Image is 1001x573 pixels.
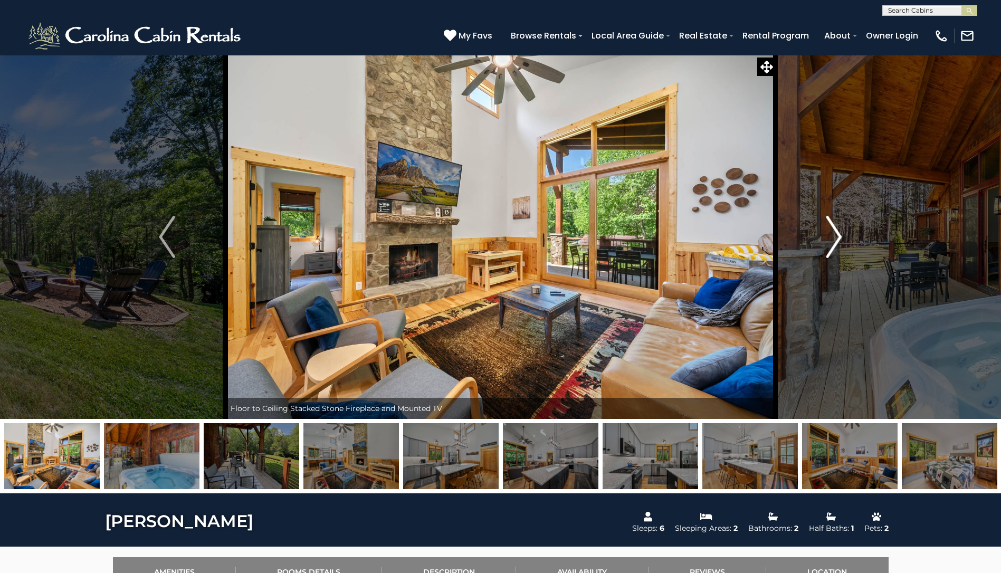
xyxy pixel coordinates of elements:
[506,26,581,45] a: Browse Rentals
[159,216,175,258] img: arrow
[702,423,798,489] img: 168777926
[934,28,949,43] img: phone-regular-white.png
[586,26,669,45] a: Local Area Guide
[503,423,598,489] img: 168777916
[674,26,732,45] a: Real Estate
[960,28,975,43] img: mail-regular-white.png
[459,29,492,42] span: My Favs
[902,423,997,489] img: 168777927
[403,423,499,489] img: 168777917
[204,423,299,489] img: 168937232
[737,26,814,45] a: Rental Program
[109,55,225,419] button: Previous
[4,423,100,489] img: 168777919
[802,423,898,489] img: 168777920
[819,26,856,45] a: About
[861,26,923,45] a: Owner Login
[776,55,892,419] button: Next
[104,423,199,489] img: 168658041
[225,398,776,419] div: Floor to Ceiling Stacked Stone Fireplace and Mounted TV
[26,20,245,52] img: White-1-2.png
[444,29,495,43] a: My Favs
[603,423,698,489] img: 168777918
[303,423,399,489] img: 168777921
[826,216,842,258] img: arrow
